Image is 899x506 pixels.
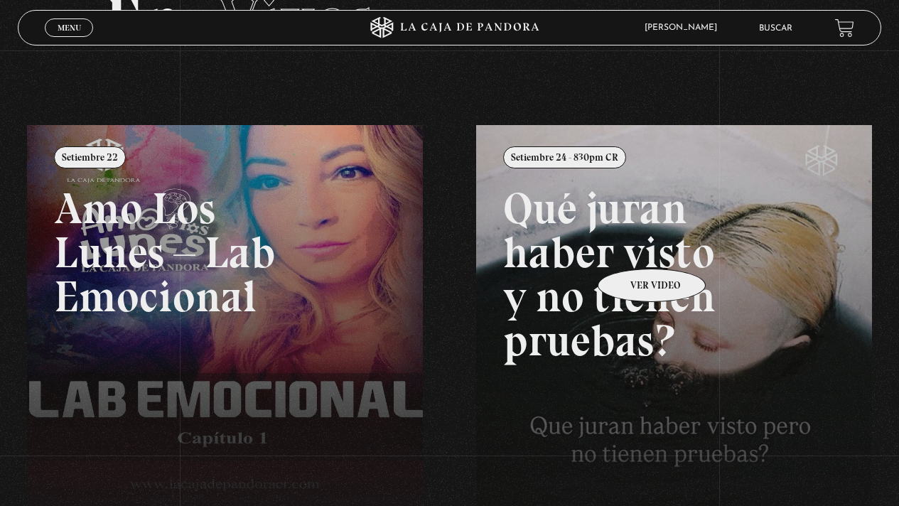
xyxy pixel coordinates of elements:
[637,23,731,32] span: [PERSON_NAME]
[835,18,854,38] a: View your shopping cart
[53,36,86,45] span: Cerrar
[58,23,81,32] span: Menu
[759,24,792,33] a: Buscar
